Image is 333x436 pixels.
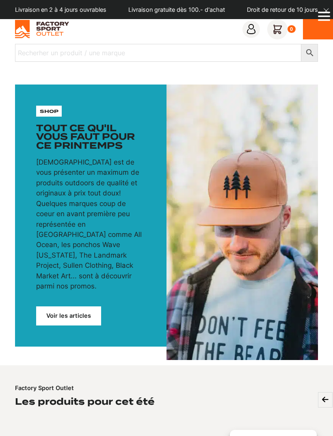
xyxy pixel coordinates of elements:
[319,4,333,18] button: dismiss
[318,8,330,27] div: Open Menu
[15,44,301,62] input: Recherher un produit / une marque
[15,384,74,393] p: Factory Sport Outlet
[36,157,145,291] p: [DEMOGRAPHIC_DATA] est de vous présenter un maximum de produits outdoors de qualité et originaux ...
[15,20,69,38] img: Factory Sport Outlet
[15,396,155,408] h2: Les produits pour cet été
[128,5,225,14] p: Livraison gratuite dès 100.- d'achat
[15,5,106,14] p: Livraison en 2 à 4 jours ouvrables
[40,108,58,115] p: shop
[36,124,145,150] h1: Tout ce qu'il vous faut pour ce printemps
[36,306,101,325] a: Voir les articles
[247,5,318,14] p: Droit de retour de 10 jours
[288,25,296,33] div: 0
